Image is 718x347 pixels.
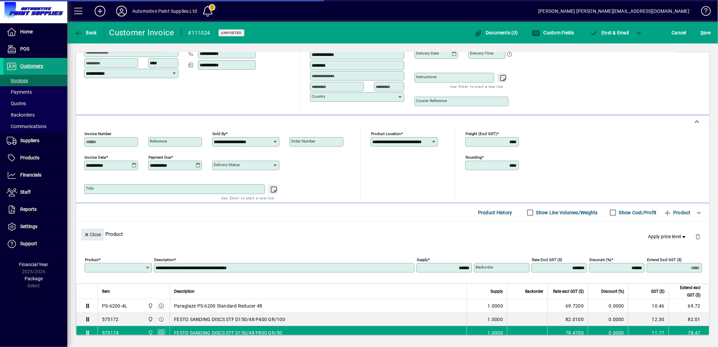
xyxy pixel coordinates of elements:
[648,233,687,240] span: Apply price level
[3,167,67,184] a: Financials
[587,27,632,39] button: Post & Email
[478,207,512,218] span: Product History
[672,27,687,38] span: Cancel
[690,233,706,240] app-page-header-button: Delete
[74,30,97,35] span: Back
[590,30,629,35] span: ost & Email
[538,6,689,17] div: [PERSON_NAME] [PERSON_NAME][EMAIL_ADDRESS][DOMAIN_NAME]
[628,313,669,326] td: 12.30
[3,184,67,201] a: Staff
[673,284,700,299] span: Extend excl GST ($)
[79,231,106,237] app-page-header-button: Close
[20,224,37,229] span: Settings
[20,29,33,34] span: Home
[3,132,67,149] a: Suppliers
[488,303,503,309] span: 1.0000
[646,231,690,243] button: Apply price level
[67,27,104,39] app-page-header-button: Back
[3,201,67,218] a: Reports
[470,51,493,56] mat-label: Delivery time
[532,257,562,262] mat-label: Rate excl GST ($)
[700,30,703,35] span: S
[312,94,325,99] mat-label: Country
[174,316,285,323] span: FESTO SANDING DISCS STF D150/48 P400 GR/100
[669,326,709,340] td: 78.47
[416,98,447,103] mat-label: Courier Reference
[25,276,43,281] span: Package
[291,139,315,144] mat-label: Order number
[628,299,669,313] td: 10.46
[589,257,611,262] mat-label: Discount (%)
[3,98,67,109] a: Quotes
[690,228,706,245] button: Delete
[3,109,67,121] a: Backorders
[102,303,128,309] div: PS-6200-4L
[102,316,119,323] div: 575172
[660,207,694,219] button: Product
[20,138,39,143] span: Suppliers
[148,155,171,160] mat-label: Payment due
[150,139,167,144] mat-label: Reference
[109,27,174,38] div: Customer Invoice
[188,28,210,38] div: #111024
[552,303,584,309] div: 69.7200
[3,86,67,98] a: Payments
[20,172,41,178] span: Financials
[154,257,174,262] mat-label: Description
[7,101,26,106] span: Quotes
[647,257,682,262] mat-label: Extend excl GST ($)
[7,112,35,118] span: Backorders
[466,131,497,136] mat-label: Freight (excl GST)
[3,218,67,235] a: Settings
[212,131,226,136] mat-label: Sold by
[19,262,48,267] span: Financial Year
[488,329,503,336] span: 1.0000
[602,30,605,35] span: P
[102,288,110,295] span: Item
[417,257,428,262] mat-label: Supply
[174,303,263,309] span: Paraglaze PS-6200 Standard Reducer 4lt
[7,78,28,83] span: Invoices
[588,326,628,340] td: 0.0000
[73,27,99,39] button: Back
[3,24,67,40] a: Home
[588,299,628,313] td: 0.0000
[669,313,709,326] td: 82.01
[7,89,32,95] span: Payments
[553,288,584,295] span: Rate excl GST ($)
[20,155,39,160] span: Products
[700,27,711,38] span: ave
[535,209,598,216] label: Show Line Volumes/Weights
[7,124,46,129] span: Communications
[20,46,29,52] span: POS
[89,5,111,17] button: Add
[525,288,543,295] span: Backorder
[474,30,518,35] span: Documents (0)
[20,189,31,195] span: Staff
[146,316,154,323] span: Automotive Paint Supplies Ltd
[475,207,515,219] button: Product History
[221,194,274,202] mat-hint: Use 'Enter' to start a new line
[466,155,482,160] mat-label: Rounding
[174,329,282,336] span: FESTO SANDING DISCS STF D150/48 P800 GR/50
[552,316,584,323] div: 82.0100
[86,186,94,191] mat-label: Title
[663,207,691,218] span: Product
[473,27,520,39] button: Documents (0)
[490,288,503,295] span: Supply
[450,83,503,90] mat-hint: Use 'Enter' to start a new line
[488,316,503,323] span: 1.0000
[214,162,240,167] mat-label: Delivery status
[476,265,493,270] mat-label: Backorder
[81,228,104,241] button: Close
[76,222,709,246] div: Product
[588,313,628,326] td: 0.0000
[699,27,713,39] button: Save
[3,150,67,166] a: Products
[3,75,67,86] a: Invoices
[20,207,37,212] span: Reports
[670,27,688,39] button: Cancel
[132,6,197,17] div: Automotive Paint Supplies Ltd
[20,241,37,246] span: Support
[84,155,106,160] mat-label: Invoice date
